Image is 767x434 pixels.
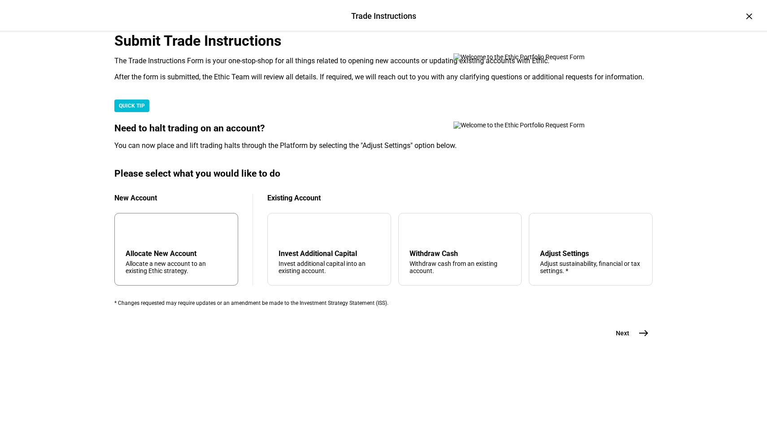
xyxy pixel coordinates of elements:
[114,32,653,49] div: Submit Trade Instructions
[279,249,380,258] div: Invest Additional Capital
[453,53,615,61] img: Welcome to the Ethic Portfolio Request Form
[126,249,227,258] div: Allocate New Account
[280,226,291,237] mat-icon: arrow_downward
[540,260,641,274] div: Adjust sustainability, financial or tax settings. *
[279,260,380,274] div: Invest additional capital into an existing account.
[114,56,653,65] div: The Trade Instructions Form is your one-stop-shop for all things related to opening new accounts ...
[616,329,629,338] span: Next
[540,249,641,258] div: Adjust Settings
[453,122,615,129] img: Welcome to the Ethic Portfolio Request Form
[114,100,149,112] div: QUICK TIP
[411,226,422,237] mat-icon: arrow_upward
[126,260,227,274] div: Allocate a new account to an existing Ethic strategy.
[114,141,653,150] div: You can now place and lift trading halts through the Platform by selecting the "Adjust Settings" ...
[114,168,653,179] div: Please select what you would like to do
[351,10,416,22] div: Trade Instructions
[114,123,653,134] div: Need to halt trading on an account?
[410,249,511,258] div: Withdraw Cash
[114,73,653,82] div: After the form is submitted, the Ethic Team will review all details. If required, we will reach o...
[114,194,238,202] div: New Account
[638,328,649,339] mat-icon: east
[410,260,511,274] div: Withdraw cash from an existing account.
[127,226,138,237] mat-icon: add
[742,9,756,23] div: ×
[540,224,554,239] mat-icon: tune
[114,300,653,306] div: * Changes requested may require updates or an amendment be made to the Investment Strategy Statem...
[605,324,653,342] button: Next
[267,194,653,202] div: Existing Account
